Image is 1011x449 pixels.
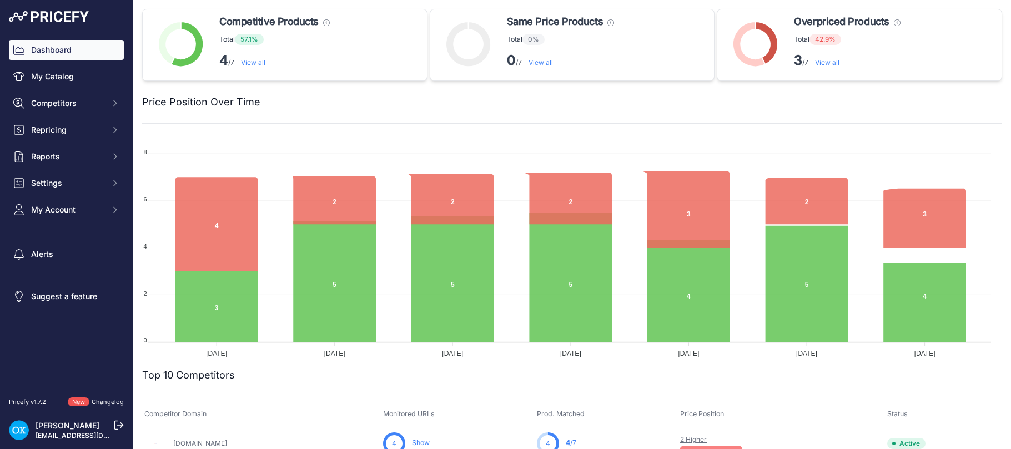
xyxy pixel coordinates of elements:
[680,410,724,418] span: Price Position
[412,438,430,447] a: Show
[794,34,900,45] p: Total
[206,350,227,357] tspan: [DATE]
[507,14,603,29] span: Same Price Products
[546,438,550,448] span: 4
[442,350,463,357] tspan: [DATE]
[31,124,104,135] span: Repricing
[887,410,908,418] span: Status
[9,120,124,140] button: Repricing
[566,438,576,447] a: 4/7
[507,34,614,45] p: Total
[887,438,926,449] span: Active
[142,367,235,383] h2: Top 10 Competitors
[507,52,516,68] strong: 0
[914,350,935,357] tspan: [DATE]
[36,421,99,430] a: [PERSON_NAME]
[537,410,585,418] span: Prod. Matched
[680,435,707,443] a: 2 Higher
[9,173,124,193] button: Settings
[794,52,900,69] p: /7
[794,14,889,29] span: Overpriced Products
[144,243,147,250] tspan: 4
[144,149,147,155] tspan: 8
[9,286,124,306] a: Suggest a feature
[31,204,104,215] span: My Account
[507,52,614,69] p: /7
[9,200,124,220] button: My Account
[794,52,802,68] strong: 3
[235,34,264,45] span: 57.1%
[144,290,147,297] tspan: 2
[219,34,330,45] p: Total
[144,196,147,203] tspan: 6
[68,397,89,407] span: New
[9,93,124,113] button: Competitors
[9,11,89,22] img: Pricefy Logo
[31,178,104,189] span: Settings
[9,67,124,87] a: My Catalog
[9,40,124,384] nav: Sidebar
[219,52,228,68] strong: 4
[678,350,700,357] tspan: [DATE]
[9,397,46,407] div: Pricefy v1.7.2
[31,151,104,162] span: Reports
[809,34,841,45] span: 42.9%
[324,350,345,357] tspan: [DATE]
[219,52,330,69] p: /7
[144,410,207,418] span: Competitor Domain
[144,337,147,344] tspan: 0
[92,398,124,406] a: Changelog
[173,439,227,447] a: [DOMAIN_NAME]
[383,410,435,418] span: Monitored URLs
[796,350,817,357] tspan: [DATE]
[241,58,265,67] a: View all
[36,431,152,440] a: [EMAIL_ADDRESS][DOMAIN_NAME]
[529,58,553,67] a: View all
[142,94,260,110] h2: Price Position Over Time
[815,58,839,67] a: View all
[9,147,124,167] button: Reports
[9,244,124,264] a: Alerts
[522,34,545,45] span: 0%
[219,14,319,29] span: Competitive Products
[31,98,104,109] span: Competitors
[9,40,124,60] a: Dashboard
[566,438,570,447] span: 4
[392,438,396,448] span: 4
[560,350,581,357] tspan: [DATE]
